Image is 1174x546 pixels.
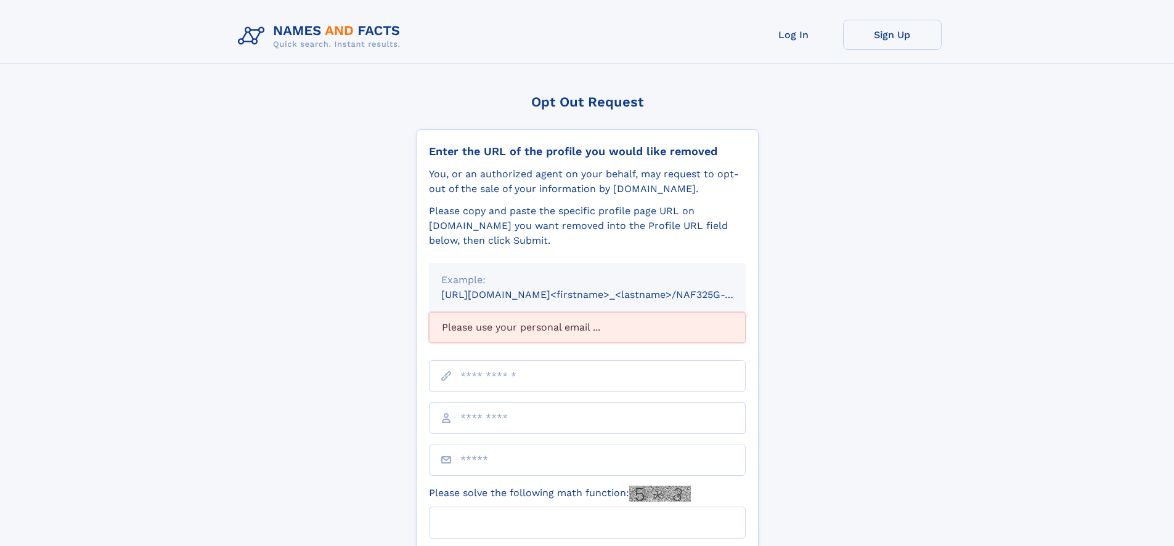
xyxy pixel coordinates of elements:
div: You, or an authorized agent on your behalf, may request to opt-out of the sale of your informatio... [429,167,746,196]
a: Log In [744,20,843,50]
div: Opt Out Request [416,94,759,110]
div: Example: [441,273,733,287]
div: Please use your personal email ... [429,312,746,343]
label: Please solve the following math function: [429,486,691,502]
small: [URL][DOMAIN_NAME]<firstname>_<lastname>/NAF325G-xxxxxxxx [441,289,769,300]
div: Please copy and paste the specific profile page URL on [DOMAIN_NAME] you want removed into the Pr... [429,204,746,248]
a: Sign Up [843,20,942,50]
div: Enter the URL of the profile you would like removed [429,145,746,158]
img: Logo Names and Facts [233,20,410,53]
